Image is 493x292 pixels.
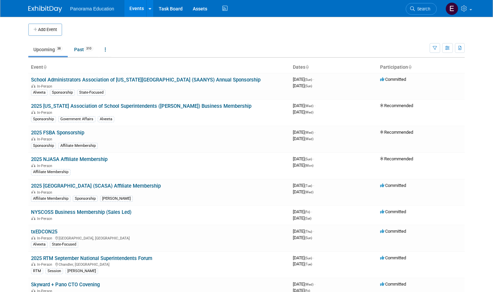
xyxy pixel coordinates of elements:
[305,84,312,88] span: (Sun)
[58,116,95,122] div: Government Affairs
[37,190,54,195] span: In-Person
[55,46,63,51] span: 38
[380,156,413,161] span: Recommended
[293,77,314,82] span: [DATE]
[31,282,100,288] a: Skyward + Pano CTO Covening
[314,103,315,108] span: -
[293,216,311,221] span: [DATE]
[293,103,315,108] span: [DATE]
[305,157,312,161] span: (Sun)
[445,2,458,15] img: External Events Calendar
[31,156,107,162] a: 2025 NJASA Affiliate Membership
[415,6,430,11] span: Search
[293,282,315,287] span: [DATE]
[31,130,84,136] a: 2025 FSBA Sponsorship
[305,110,313,114] span: (Wed)
[380,77,406,82] span: Committed
[50,90,75,96] div: Sponsorship
[50,241,78,248] div: State-Focused
[305,283,313,286] span: (Wed)
[70,6,114,11] span: Panorama Education
[31,183,161,189] a: 2025 [GEOGRAPHIC_DATA] (SCASA) Affiliate Membership
[31,77,260,83] a: School Administrators Association of [US_STATE][GEOGRAPHIC_DATA] (SAANYS) Annual Sponsorship
[37,110,54,115] span: In-Person
[73,196,98,202] div: Sponsorship
[37,137,54,141] span: In-Person
[313,229,314,234] span: -
[58,143,98,149] div: Affiliate Membership
[31,229,57,235] a: txEDCON25
[313,156,314,161] span: -
[305,104,313,108] span: (Wed)
[31,268,43,274] div: RTM
[293,209,312,214] span: [DATE]
[380,209,406,214] span: Committed
[31,164,35,167] img: In-Person Event
[293,163,313,168] span: [DATE]
[305,217,311,220] span: (Sat)
[380,255,406,260] span: Committed
[380,282,406,287] span: Committed
[305,64,309,70] a: Sort by Start Date
[305,256,312,260] span: (Sun)
[293,130,315,135] span: [DATE]
[31,143,56,149] div: Sponsorship
[98,116,114,122] div: Alveeta
[305,262,312,266] span: (Tue)
[37,236,54,240] span: In-Person
[311,209,312,214] span: -
[69,43,98,56] a: Past310
[31,255,152,261] a: 2025 RTM September National Superintendents Forum
[31,209,131,215] a: NYSCOSS Business Membership (Sales Led)
[290,62,377,73] th: Dates
[293,83,312,88] span: [DATE]
[408,64,411,70] a: Sort by Participation Type
[313,255,314,260] span: -
[31,110,35,114] img: In-Person Event
[31,196,70,202] div: Affiliate Membership
[84,46,93,51] span: 310
[406,3,437,15] a: Search
[100,196,133,202] div: [PERSON_NAME]
[314,130,315,135] span: -
[37,164,54,168] span: In-Person
[31,236,35,239] img: In-Person Event
[305,236,312,240] span: (Sun)
[305,210,310,214] span: (Fri)
[305,190,313,194] span: (Wed)
[293,109,313,115] span: [DATE]
[31,217,35,220] img: In-Person Event
[28,6,62,12] img: ExhibitDay
[28,43,68,56] a: Upcoming38
[65,268,98,274] div: [PERSON_NAME]
[31,84,35,88] img: In-Person Event
[313,77,314,82] span: -
[45,268,63,274] div: Session
[305,131,313,134] span: (Wed)
[293,136,313,141] span: [DATE]
[380,229,406,234] span: Committed
[293,183,314,188] span: [DATE]
[28,24,62,36] button: Add Event
[31,261,287,267] div: Chandler, [GEOGRAPHIC_DATA]
[293,261,312,266] span: [DATE]
[293,255,314,260] span: [DATE]
[313,183,314,188] span: -
[380,103,413,108] span: Recommended
[31,190,35,194] img: In-Person Event
[305,78,312,82] span: (Sun)
[31,241,48,248] div: Alveeta
[314,282,315,287] span: -
[305,230,312,233] span: (Thu)
[31,235,287,240] div: [GEOGRAPHIC_DATA], [GEOGRAPHIC_DATA]
[37,217,54,221] span: In-Person
[43,64,47,70] a: Sort by Event Name
[31,103,251,109] a: 2025 [US_STATE] Association of School Superintendents ([PERSON_NAME]) Business Membership
[31,262,35,266] img: In-Person Event
[380,130,413,135] span: Recommended
[31,90,48,96] div: Alveeta
[293,189,313,194] span: [DATE]
[293,235,312,240] span: [DATE]
[37,84,54,89] span: In-Person
[380,183,406,188] span: Committed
